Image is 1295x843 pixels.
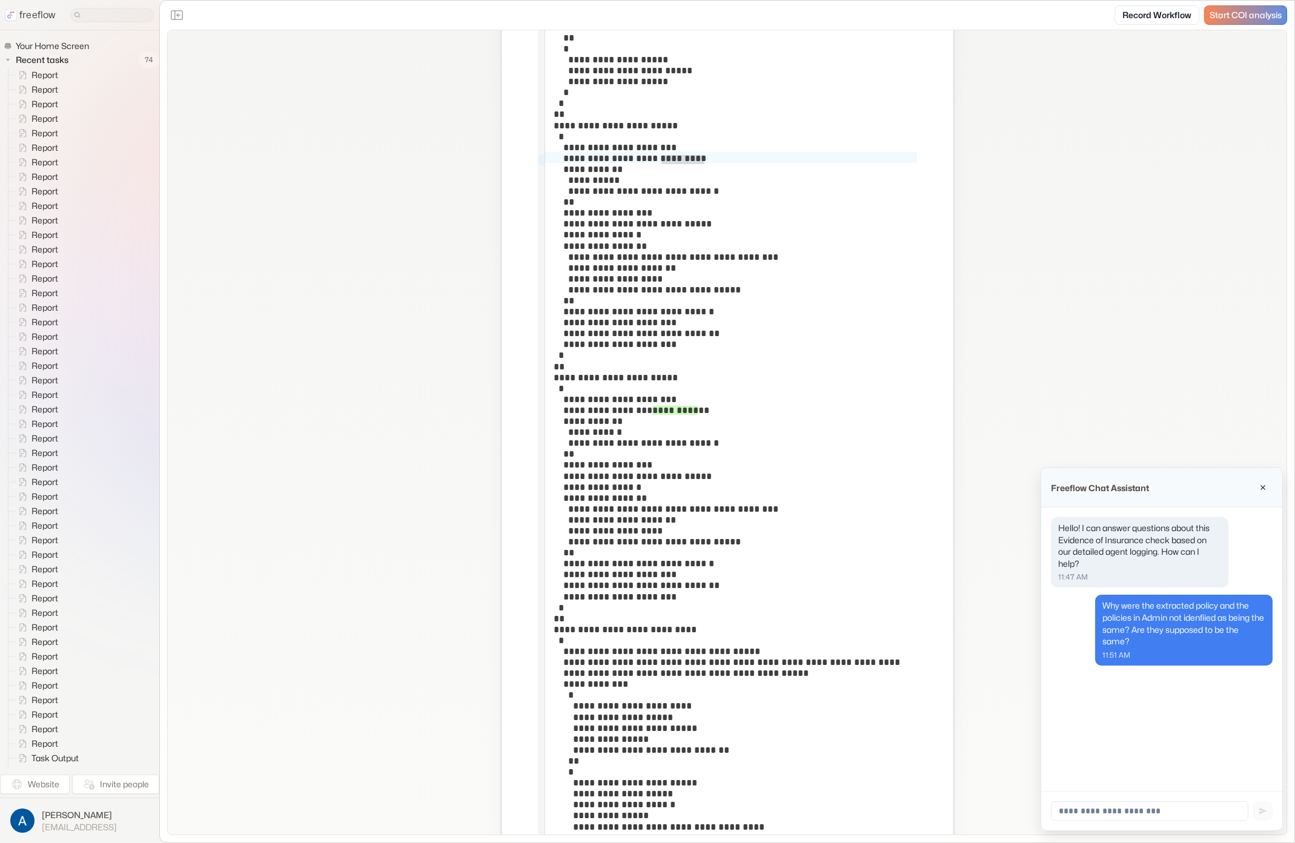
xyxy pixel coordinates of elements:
span: Start COI analysis [1210,10,1282,21]
span: Report [29,607,62,619]
a: Report [8,315,63,329]
a: Report [8,300,63,315]
button: Send message [1253,801,1273,821]
span: Report [29,171,62,183]
a: Report [8,170,63,184]
a: Task Output [8,751,84,765]
span: Report [29,273,62,285]
a: Report [8,257,63,271]
span: Recent tasks [13,54,72,66]
span: Report [29,360,62,372]
span: Report [29,621,62,633]
p: 11:47 AM [1058,572,1221,583]
button: Invite people [72,775,159,794]
a: Report [8,707,63,722]
span: Report [29,243,62,256]
a: Report [8,271,63,286]
span: Report [29,403,62,415]
span: Report [29,156,62,168]
a: Report [8,417,63,431]
a: Report [8,329,63,344]
a: Report [8,635,63,649]
a: Report [8,693,63,707]
a: Report [8,111,63,126]
a: Report [8,373,63,388]
span: [EMAIL_ADDRESS] [42,822,117,833]
span: Report [29,331,62,343]
span: Report [29,505,62,517]
span: Report [29,738,62,750]
a: Report [8,533,63,547]
span: Report [29,84,62,96]
a: Report [8,475,63,489]
a: Report [8,431,63,446]
span: Your Home Screen [13,40,93,52]
span: Report [29,665,62,677]
span: Report [29,142,62,154]
span: Report [29,316,62,328]
span: Report [29,200,62,212]
a: Report [8,126,63,140]
p: freeflow [19,8,56,22]
span: Report [29,389,62,401]
a: Report [8,199,63,213]
a: Report [8,678,63,693]
a: Report [8,446,63,460]
a: Report [8,359,63,373]
span: Task Output [29,767,82,779]
a: Report [8,620,63,635]
a: Report [8,213,63,228]
a: Report [8,242,63,257]
span: Report [29,636,62,648]
a: Report [8,402,63,417]
a: Report [8,547,63,562]
a: Report [8,286,63,300]
a: Report [8,606,63,620]
button: Recent tasks [4,53,73,67]
a: Report [8,388,63,402]
a: Your Home Screen [4,40,94,52]
span: Report [29,258,62,270]
a: Report [8,577,63,591]
span: Report [29,679,62,692]
a: Task Output [8,765,84,780]
span: Report [29,229,62,241]
span: Report [29,476,62,488]
span: Report [29,345,62,357]
span: Report [29,578,62,590]
span: Report [29,418,62,430]
a: Report [8,736,63,751]
a: Report [8,591,63,606]
span: Report [29,447,62,459]
span: Report [29,302,62,314]
a: Record Workflow [1114,5,1199,25]
a: Report [8,155,63,170]
a: Report [8,504,63,518]
span: Report [29,694,62,706]
button: Close the sidebar [167,5,187,25]
span: Report [29,432,62,445]
p: 11:51 AM [1102,650,1265,661]
a: Start COI analysis [1204,5,1287,25]
a: freeflow [5,8,56,22]
span: Report [29,461,62,474]
span: Task Output [29,752,82,764]
span: Report [29,592,62,604]
a: Report [8,82,63,97]
a: Report [8,228,63,242]
span: Report [29,723,62,735]
button: Close chat [1253,478,1273,497]
p: Freeflow Chat Assistant [1051,481,1149,494]
span: Report [29,563,62,575]
span: Report [29,287,62,299]
span: 74 [139,52,159,68]
span: Report [29,491,62,503]
a: Report [8,489,63,504]
span: Report [29,520,62,532]
a: Report [8,518,63,533]
span: Report [29,69,62,81]
span: Report [29,127,62,139]
span: Report [29,650,62,663]
a: Report [8,184,63,199]
span: Hello! I can answer questions about this Evidence of Insurance check based on our detailed agent ... [1058,523,1210,569]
